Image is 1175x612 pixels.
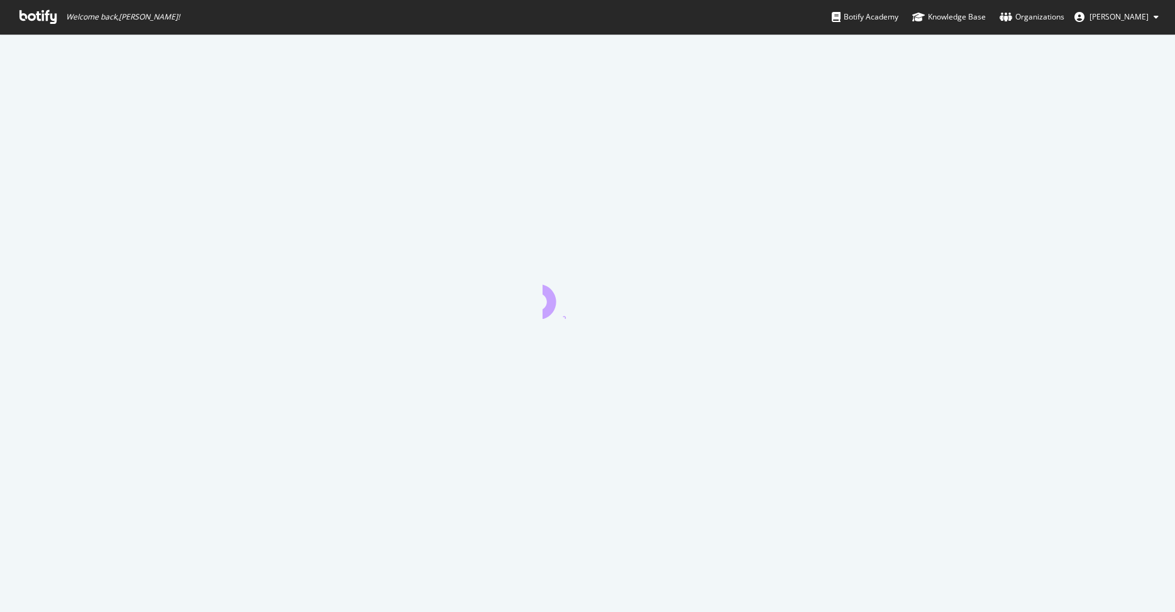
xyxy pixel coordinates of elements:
span: Welcome back, [PERSON_NAME] ! [66,12,180,22]
div: Botify Academy [832,11,898,23]
div: Knowledge Base [912,11,986,23]
button: [PERSON_NAME] [1064,7,1169,27]
span: Colleen Waters [1089,11,1149,22]
div: Organizations [1000,11,1064,23]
